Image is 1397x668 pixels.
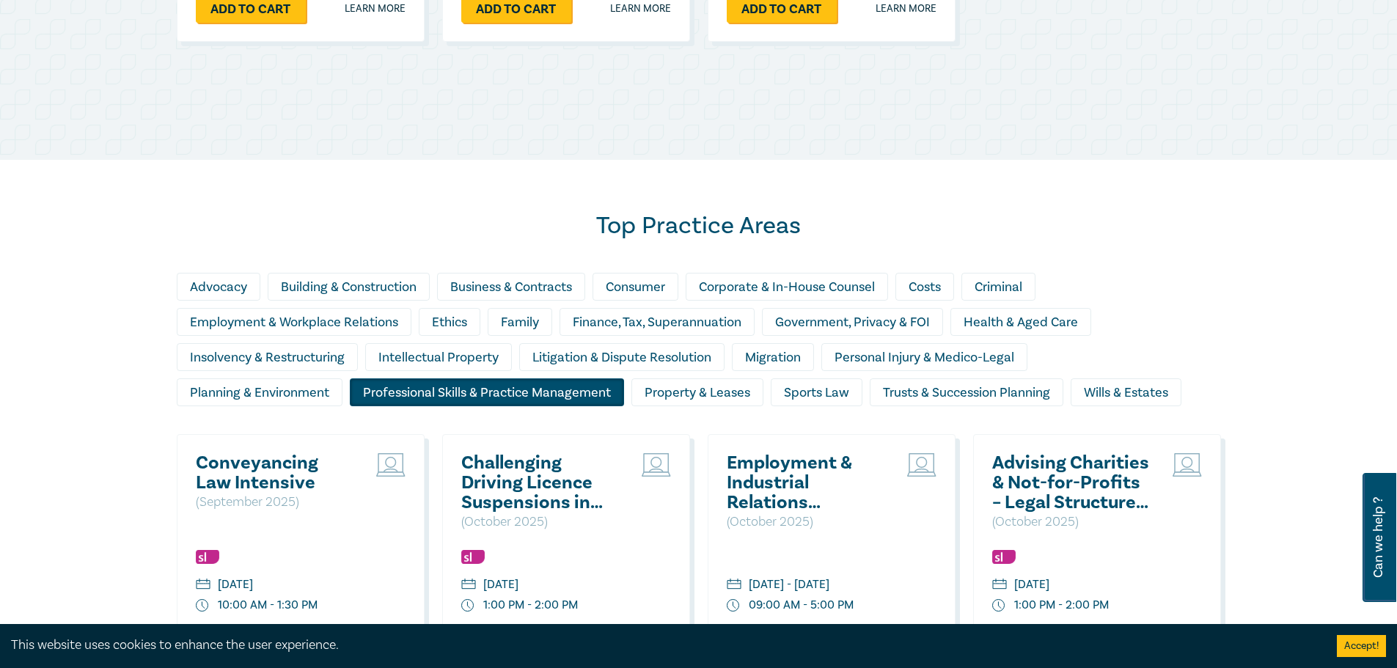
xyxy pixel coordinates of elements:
p: ( September 2025 ) [196,493,353,512]
div: Trusts & Succession Planning [870,378,1063,406]
div: This website uses cookies to enhance the user experience. [11,636,1315,655]
p: ( October 2025 ) [992,513,1150,532]
div: Corporate & In-House Counsel [686,273,888,301]
img: calendar [727,579,741,592]
img: watch [461,599,474,612]
div: Health & Aged Care [950,308,1091,336]
div: Wills & Estates [1071,378,1181,406]
div: Personal Injury & Medico-Legal [821,343,1027,371]
div: Government, Privacy & FOI [762,308,943,336]
div: [DATE] - [DATE] [749,576,829,593]
div: Family [488,308,552,336]
img: Substantive Law [992,550,1016,564]
a: Employment & Industrial Relations (Elective Topic) ([DATE]) [727,453,884,513]
img: Substantive Law [461,550,485,564]
img: calendar [461,579,476,592]
img: watch [727,599,740,612]
a: Conveyancing Law Intensive [196,453,353,493]
a: Learn more [610,1,671,16]
h2: Top Practice Areas [177,211,1221,241]
img: watch [992,599,1005,612]
div: 10:00 AM - 1:30 PM [218,597,318,614]
span: Can we help ? [1371,482,1385,593]
img: Live Stream [642,453,671,477]
img: calendar [992,579,1007,592]
a: Challenging Driving Licence Suspensions in [GEOGRAPHIC_DATA] [461,453,619,513]
img: Live Stream [376,453,406,477]
div: Consumer [593,273,678,301]
div: 09:00 AM - 5:00 PM [749,597,854,614]
img: watch [196,599,209,612]
div: Migration [732,343,814,371]
div: Ethics [419,308,480,336]
div: Professional Skills & Practice Management [350,378,624,406]
button: Accept cookies [1337,635,1386,657]
a: Learn more [345,1,406,16]
div: Property & Leases [631,378,763,406]
p: ( October 2025 ) [727,513,884,532]
img: calendar [196,579,210,592]
div: Sports Law [771,378,862,406]
div: Costs [895,273,954,301]
div: Insolvency & Restructuring [177,343,358,371]
img: Live Stream [1173,453,1202,477]
div: Advocacy [177,273,260,301]
div: 1:00 PM - 2:00 PM [483,597,578,614]
img: Substantive Law [196,550,219,564]
div: Building & Construction [268,273,430,301]
div: 1:00 PM - 2:00 PM [1014,597,1109,614]
div: [DATE] [218,576,253,593]
a: Advising Charities & Not-for-Profits – Legal Structures, Compliance & Risk Management [992,453,1150,513]
div: Business & Contracts [437,273,585,301]
div: Litigation & Dispute Resolution [519,343,725,371]
img: Live Stream [907,453,936,477]
div: [DATE] [483,576,518,593]
div: Planning & Environment [177,378,342,406]
p: ( October 2025 ) [461,513,619,532]
div: Finance, Tax, Superannuation [560,308,755,336]
div: Criminal [961,273,1035,301]
div: [DATE] [1014,576,1049,593]
a: Learn more [876,1,936,16]
div: Intellectual Property [365,343,512,371]
div: Employment & Workplace Relations [177,308,411,336]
